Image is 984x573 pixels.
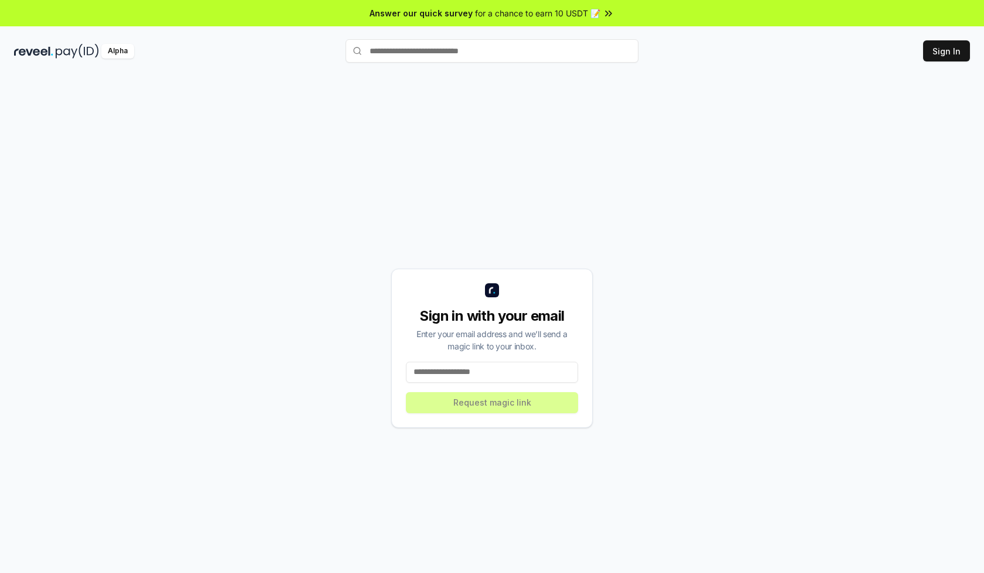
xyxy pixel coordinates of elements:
[101,44,134,59] div: Alpha
[14,44,53,59] img: reveel_dark
[485,283,499,297] img: logo_small
[56,44,99,59] img: pay_id
[406,328,578,352] div: Enter your email address and we’ll send a magic link to your inbox.
[475,7,600,19] span: for a chance to earn 10 USDT 📝
[370,7,473,19] span: Answer our quick survey
[923,40,970,61] button: Sign In
[406,307,578,325] div: Sign in with your email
